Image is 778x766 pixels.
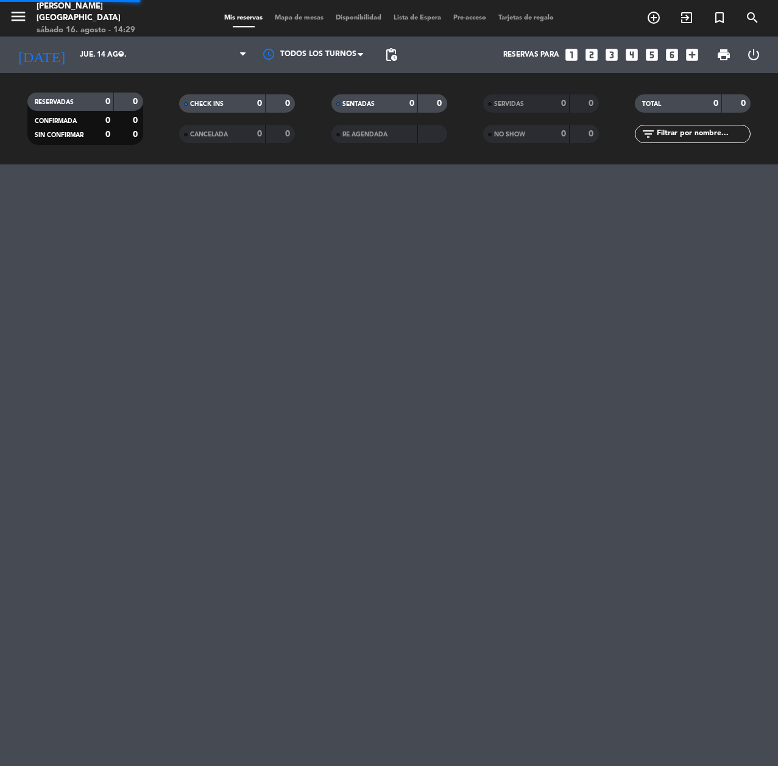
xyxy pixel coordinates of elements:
[218,15,269,21] span: Mis reservas
[646,10,661,25] i: add_circle_outline
[739,37,769,73] div: LOG OUT
[9,41,74,68] i: [DATE]
[105,116,110,125] strong: 0
[190,132,228,138] span: CANCELADA
[190,101,224,107] span: CHECK INS
[679,10,694,25] i: exit_to_app
[133,116,140,125] strong: 0
[37,24,185,37] div: sábado 16. agosto - 14:29
[342,101,375,107] span: SENTADAS
[716,47,731,62] span: print
[269,15,330,21] span: Mapa de mesas
[494,101,524,107] span: SERVIDAS
[387,15,447,21] span: Lista de Espera
[604,47,620,63] i: looks_3
[35,99,74,105] span: RESERVADAS
[712,10,727,25] i: turned_in_not
[624,47,640,63] i: looks_4
[330,15,387,21] span: Disponibilidad
[656,127,750,141] input: Filtrar por nombre...
[105,97,110,106] strong: 0
[409,99,414,108] strong: 0
[561,99,566,108] strong: 0
[741,99,748,108] strong: 0
[503,51,559,59] span: Reservas para
[561,130,566,138] strong: 0
[584,47,599,63] i: looks_two
[746,47,761,62] i: power_settings_new
[133,130,140,139] strong: 0
[35,132,83,138] span: SIN CONFIRMAR
[589,99,596,108] strong: 0
[684,47,700,63] i: add_box
[644,47,660,63] i: looks_5
[564,47,579,63] i: looks_one
[9,7,27,26] i: menu
[133,97,140,106] strong: 0
[589,130,596,138] strong: 0
[642,101,661,107] span: TOTAL
[37,1,185,24] div: [PERSON_NAME][GEOGRAPHIC_DATA]
[492,15,560,21] span: Tarjetas de regalo
[9,7,27,30] button: menu
[257,130,262,138] strong: 0
[641,127,656,141] i: filter_list
[285,130,292,138] strong: 0
[437,99,444,108] strong: 0
[113,47,128,62] i: arrow_drop_down
[105,130,110,139] strong: 0
[664,47,680,63] i: looks_6
[35,118,77,124] span: CONFIRMADA
[745,10,760,25] i: search
[447,15,492,21] span: Pre-acceso
[384,47,398,62] span: pending_actions
[342,132,387,138] span: RE AGENDADA
[257,99,262,108] strong: 0
[713,99,718,108] strong: 0
[285,99,292,108] strong: 0
[494,132,525,138] span: NO SHOW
